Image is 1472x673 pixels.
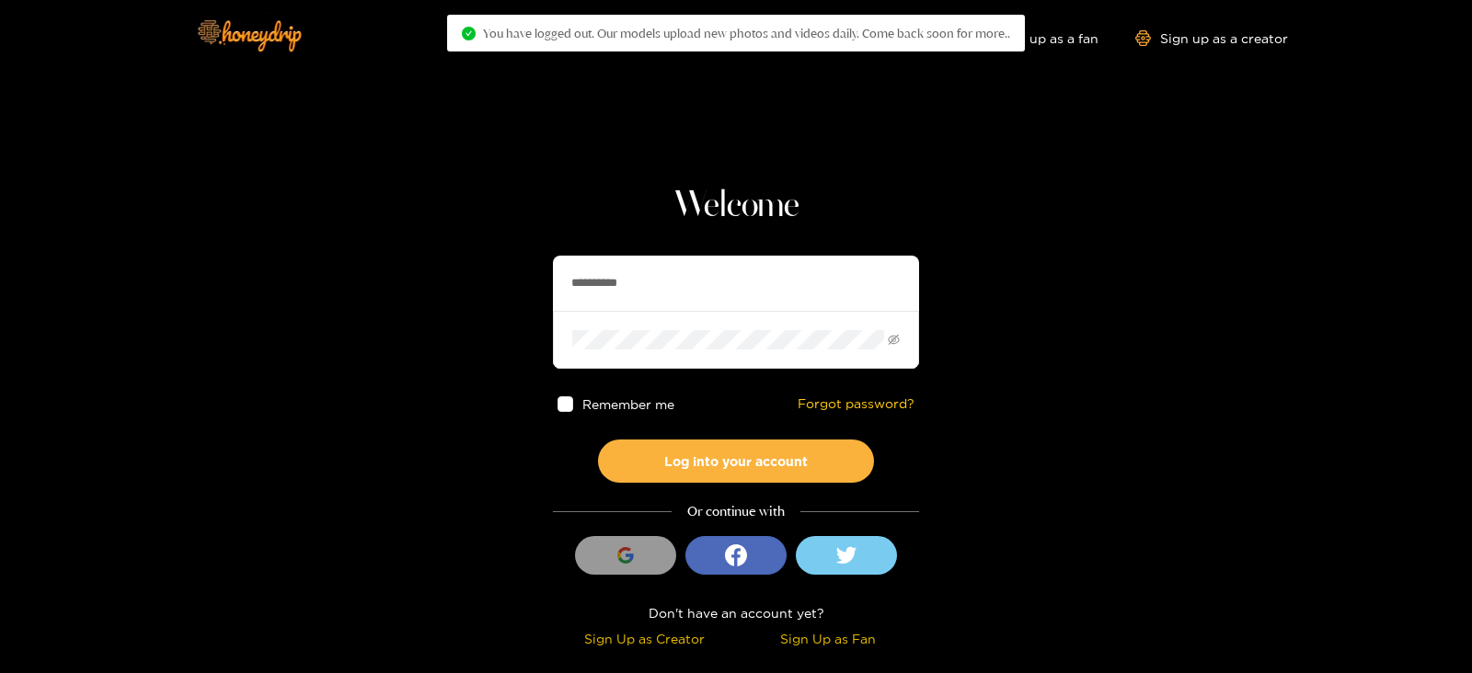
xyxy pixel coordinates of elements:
[741,628,914,649] div: Sign Up as Fan
[582,397,674,411] span: Remember me
[558,628,731,649] div: Sign Up as Creator
[553,501,919,522] div: Or continue with
[798,396,914,412] a: Forgot password?
[598,439,874,483] button: Log into your account
[1135,30,1288,46] a: Sign up as a creator
[972,30,1098,46] a: Sign up as a fan
[462,27,476,40] span: check-circle
[483,26,1010,40] span: You have logged out. Our models upload new photos and videos daily. Come back soon for more..
[888,334,900,346] span: eye-invisible
[553,602,919,623] div: Don't have an account yet?
[553,184,919,228] h1: Welcome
